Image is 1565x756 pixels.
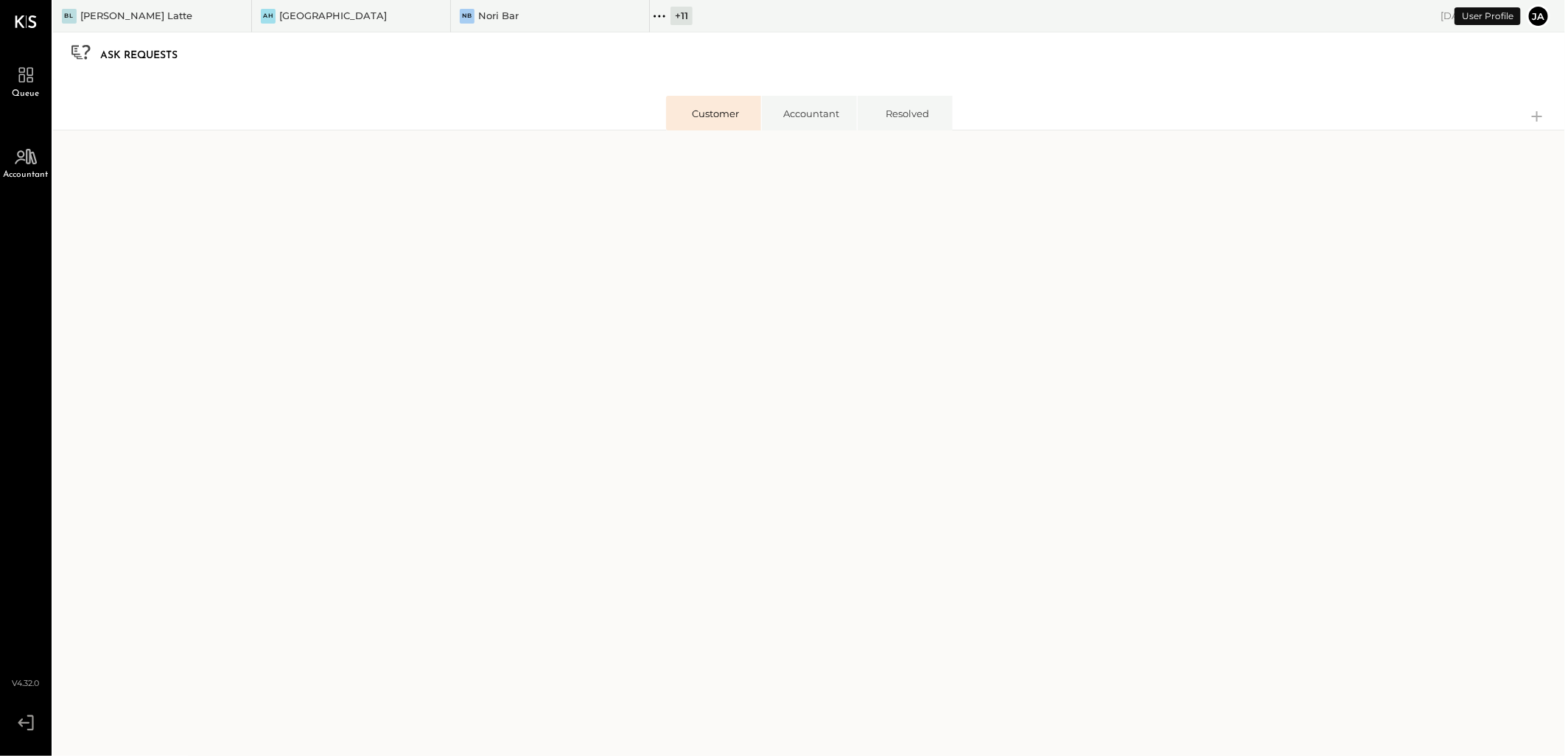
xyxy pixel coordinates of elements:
div: [DATE] [1440,9,1519,23]
li: Resolved [857,96,953,130]
div: Accountant [777,107,847,120]
span: Queue [13,89,40,98]
div: + 11 [671,7,693,25]
div: Nori Bar [478,9,519,23]
div: Customer [681,107,751,120]
div: NB [460,9,475,24]
span: Accountant [4,170,49,179]
a: Queue [1,57,51,105]
div: [GEOGRAPHIC_DATA] [279,9,387,23]
div: [PERSON_NAME] Latte [80,9,192,23]
a: Accountant [1,138,51,186]
button: ja [1527,4,1550,28]
div: BL [62,9,77,24]
div: AH [261,9,276,24]
div: Ask Requests [100,44,192,68]
div: User Profile [1454,7,1521,25]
